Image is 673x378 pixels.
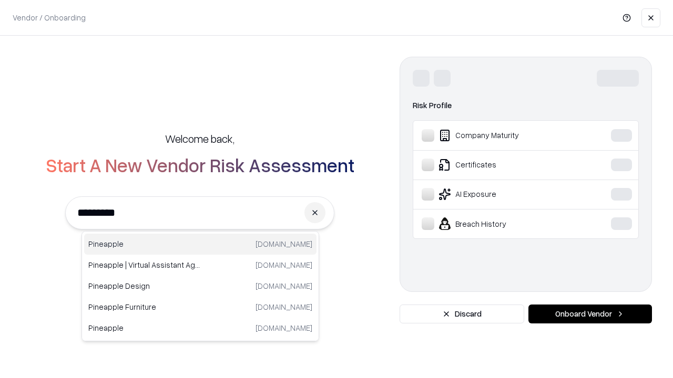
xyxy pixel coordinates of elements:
[528,304,652,323] button: Onboard Vendor
[256,259,312,270] p: [DOMAIN_NAME]
[400,304,524,323] button: Discard
[88,259,200,270] p: Pineapple | Virtual Assistant Agency
[88,238,200,249] p: Pineapple
[165,131,234,146] h5: Welcome back,
[46,154,354,175] h2: Start A New Vendor Risk Assessment
[256,322,312,333] p: [DOMAIN_NAME]
[88,301,200,312] p: Pineapple Furniture
[422,129,579,142] div: Company Maturity
[256,238,312,249] p: [DOMAIN_NAME]
[256,280,312,291] p: [DOMAIN_NAME]
[256,301,312,312] p: [DOMAIN_NAME]
[81,231,319,341] div: Suggestions
[13,12,86,23] p: Vendor / Onboarding
[422,159,579,171] div: Certificates
[422,188,579,201] div: AI Exposure
[88,280,200,291] p: Pineapple Design
[413,99,639,112] div: Risk Profile
[422,217,579,230] div: Breach History
[88,322,200,333] p: Pineapple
